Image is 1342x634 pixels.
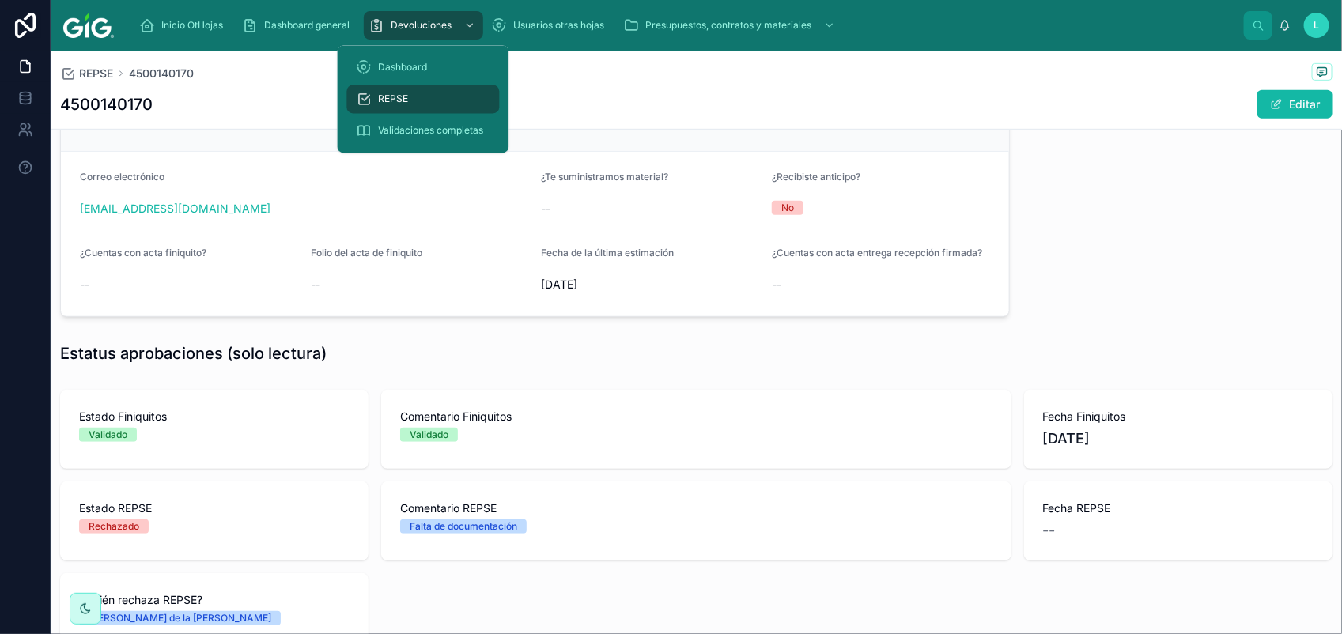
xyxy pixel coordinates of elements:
[347,85,500,114] a: REPSE
[1043,519,1056,542] span: --
[379,62,428,74] span: Dashboard
[1043,500,1314,516] span: Fecha REPSE
[134,11,234,40] a: Inicio OtHojas
[410,428,448,442] div: Validado
[379,125,484,138] span: Validaciones completas
[79,500,350,516] span: Estado REPSE
[772,171,860,183] span: ¿Recibiste anticipo?
[379,93,409,106] span: REPSE
[80,247,206,259] span: ¿Cuentas con acta finiquito?
[486,11,615,40] a: Usuarios otras hojas
[781,201,794,215] div: No
[772,247,982,259] span: ¿Cuentas con acta entrega recepción firmada?
[80,277,89,292] span: --
[80,201,270,217] a: [EMAIL_ADDRESS][DOMAIN_NAME]
[79,409,350,425] span: Estado Finiquitos
[541,171,668,183] span: ¿Te suministramos material?
[400,500,992,516] span: Comentario REPSE
[60,342,327,364] h1: Estatus aprobaciones (solo lectura)
[129,66,194,81] a: 4500140170
[89,611,271,625] div: [PERSON_NAME] de la [PERSON_NAME]
[541,247,674,259] span: Fecha de la última estimación
[60,93,153,115] h1: 4500140170
[89,428,127,442] div: Validado
[237,11,361,40] a: Dashboard general
[400,409,992,425] span: Comentario Finiquitos
[79,592,350,608] span: ¿Quién rechaza REPSE?
[364,11,483,40] a: Devoluciones
[79,66,113,81] span: REPSE
[347,117,500,145] a: Validaciones completas
[264,19,350,32] span: Dashboard general
[1043,409,1314,425] span: Fecha Finiquitos
[1314,19,1320,32] span: L
[311,247,422,259] span: Folio del acta de finiquito
[541,277,759,292] span: [DATE]
[645,19,811,32] span: Presupuestos, contratos y materiales
[391,19,452,32] span: Devoluciones
[541,201,550,217] span: --
[89,519,139,534] div: Rechazado
[347,54,500,82] a: Dashboard
[513,19,604,32] span: Usuarios otras hojas
[63,13,114,38] img: App logo
[127,8,1244,43] div: scrollable content
[80,171,164,183] span: Correo electrónico
[410,519,517,534] div: Falta de documentación
[60,66,113,81] a: REPSE
[618,11,843,40] a: Presupuestos, contratos y materiales
[311,277,320,292] span: --
[772,277,781,292] span: --
[161,19,223,32] span: Inicio OtHojas
[1257,90,1333,119] button: Editar
[1043,428,1314,450] span: [DATE]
